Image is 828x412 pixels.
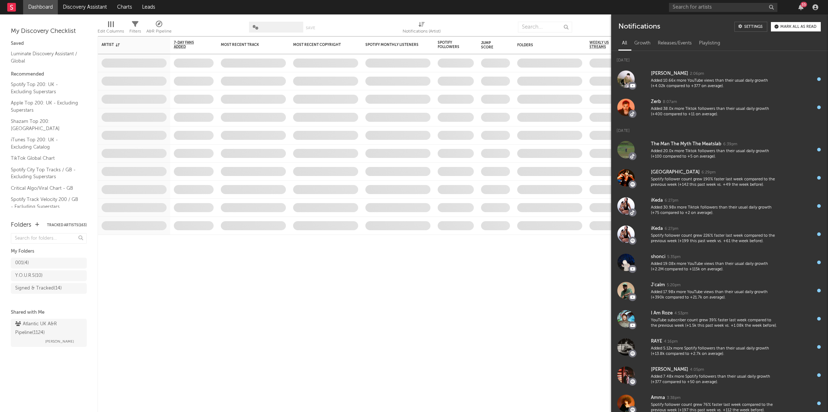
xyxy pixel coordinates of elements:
[11,166,80,181] a: Spotify City Top Tracks / GB - Excluding Superstars
[306,26,315,30] button: Save
[667,254,681,260] div: 5:35pm
[654,37,695,50] div: Releases/Events
[771,22,821,31] button: Mark all as read
[11,136,80,151] a: iTunes Top 200: UK - Excluding Catalog
[690,71,704,77] div: 2:06pm
[723,142,737,147] div: 6:39pm
[518,22,572,33] input: Search...
[651,318,778,329] div: YouTube subscriber count grew 39% faster last week compared to the previous week (+1.5k this past...
[780,25,816,29] div: Mark all as read
[651,374,778,385] div: Added 7.48x more Spotify followers than their usual daily growth (+377 compared to +50 on average).
[651,394,665,402] div: Amma
[11,308,87,317] div: Shared with Me
[15,320,81,337] div: Atlantic UK A&R Pipeline ( 1124 )
[664,339,678,344] div: 4:16pm
[651,78,778,89] div: Added 10.66x more YouTube views than their usual daily growth (+4.02k compared to +377 on average).
[611,192,828,220] a: iKeda6:27pmAdded 30.98x more Tiktok followers than their usual daily growth (+75 compared to +2 o...
[695,37,724,50] div: Playlisting
[663,99,677,105] div: 8:07am
[481,41,499,50] div: Jump Score
[221,43,275,47] div: Most Recent Track
[651,346,778,357] div: Added 5.12x more Spotify followers than their usual daily growth (+13.8k compared to +2.7k on ave...
[651,168,700,177] div: [GEOGRAPHIC_DATA]
[674,311,688,316] div: 4:53pm
[744,25,763,29] div: Settings
[651,196,663,205] div: iKeda
[651,177,778,188] div: Spotify follower count grew 190% faster last week compared to the previous week (+142 this past w...
[15,284,62,293] div: Signed & Tracked ( 14 )
[47,223,87,227] button: Tracked Artists(163)
[702,170,716,175] div: 6:29pm
[618,22,660,32] div: Notifications
[102,43,156,47] div: Artist
[15,259,29,267] div: 001 ( 4 )
[651,205,778,216] div: Added 30.98x more Tiktok followers than their usual daily growth (+75 compared to +2 on average).
[669,3,777,12] input: Search for artists
[11,221,31,229] div: Folders
[798,4,803,10] button: 35
[11,319,87,347] a: Atlantic UK A&R Pipeline(1124)[PERSON_NAME]
[11,184,80,192] a: Critical Algo/Viral Chart - GB
[651,69,688,78] div: [PERSON_NAME]
[611,305,828,333] a: I Am Roze4:53pmYouTube subscriber count grew 39% faster last week compared to the previous week (...
[365,43,420,47] div: Spotify Monthly Listeners
[651,224,663,233] div: iKeda
[665,226,678,232] div: 6:27pm
[651,106,778,117] div: Added 38.0x more Tiktok followers than their usual daily growth (+400 compared to +11 on average).
[11,154,80,162] a: TikTok Global Chart
[146,18,172,39] div: A&R Pipeline
[11,258,87,269] a: 001(4)
[651,140,721,149] div: The Man The Myth The Meatslab
[651,98,661,106] div: Zerb
[11,39,87,48] div: Saved
[651,281,665,289] div: J'calm
[611,220,828,248] a: iKeda6:27pmSpotify follower count grew 226% faster last week compared to the previous week (+199 ...
[98,18,124,39] div: Edit Columns
[11,117,80,132] a: Shazam Top 200: [GEOGRAPHIC_DATA]
[11,99,80,114] a: Apple Top 200: UK - Excluding Superstars
[651,309,673,318] div: I Am Roze
[11,196,80,210] a: Spotify Track Velocity 200 / GB - Excluding Superstars
[174,40,203,49] span: 7-Day Fans Added
[651,253,665,261] div: shonci
[611,333,828,361] a: RAYE4:16pmAdded 5.12x more Spotify followers than their usual daily growth (+13.8k compared to +2...
[651,149,778,160] div: Added 20.0x more Tiktok followers than their usual daily growth (+100 compared to +5 on average).
[665,198,678,203] div: 6:27pm
[11,70,87,79] div: Recommended
[11,81,80,95] a: Spotify Top 200: UK - Excluding Superstars
[734,22,767,32] a: Settings
[611,164,828,192] a: [GEOGRAPHIC_DATA]6:29pmSpotify follower count grew 190% faster last week compared to the previous...
[611,136,828,164] a: The Man The Myth The Meatslab6:39pmAdded 20.0x more Tiktok followers than their usual daily growt...
[98,27,124,36] div: Edit Columns
[611,361,828,389] a: [PERSON_NAME]4:05pmAdded 7.48x more Spotify followers than their usual daily growth (+377 compare...
[651,337,662,346] div: RAYE
[45,337,74,346] span: [PERSON_NAME]
[667,283,681,288] div: 5:20pm
[618,37,631,50] div: All
[11,270,87,281] a: Y.O.U.R.S(10)
[651,233,778,244] div: Spotify follower count grew 226% faster last week compared to the previous week (+199 this past w...
[438,40,463,49] div: Spotify Followers
[611,93,828,121] a: Zerb8:07amAdded 38.0x more Tiktok followers than their usual daily growth (+400 compared to +11 o...
[517,43,571,47] div: Folders
[293,43,347,47] div: Most Recent Copyright
[611,51,828,65] div: [DATE]
[611,248,828,276] a: shonci5:35pmAdded 19.08x more YouTube views than their usual daily growth (+2.2M compared to +115...
[15,271,43,280] div: Y.O.U.R.S ( 10 )
[11,233,87,244] input: Search for folders...
[129,18,141,39] div: Filters
[690,367,704,373] div: 4:05pm
[651,289,778,301] div: Added 17.98x more YouTube views than their usual daily growth (+390k compared to +21.7k on average).
[403,27,441,36] div: Notifications (Artist)
[611,65,828,93] a: [PERSON_NAME]2:06pmAdded 10.66x more YouTube views than their usual daily growth (+4.02k compared...
[611,121,828,136] div: [DATE]
[129,27,141,36] div: Filters
[403,18,441,39] div: Notifications (Artist)
[801,2,807,7] div: 35
[651,261,778,272] div: Added 19.08x more YouTube views than their usual daily growth (+2.2M compared to +115k on average).
[11,50,80,65] a: Luminate Discovery Assistant / Global
[146,27,172,36] div: A&R Pipeline
[667,395,681,401] div: 3:38pm
[11,247,87,256] div: My Folders
[11,283,87,294] a: Signed & Tracked(14)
